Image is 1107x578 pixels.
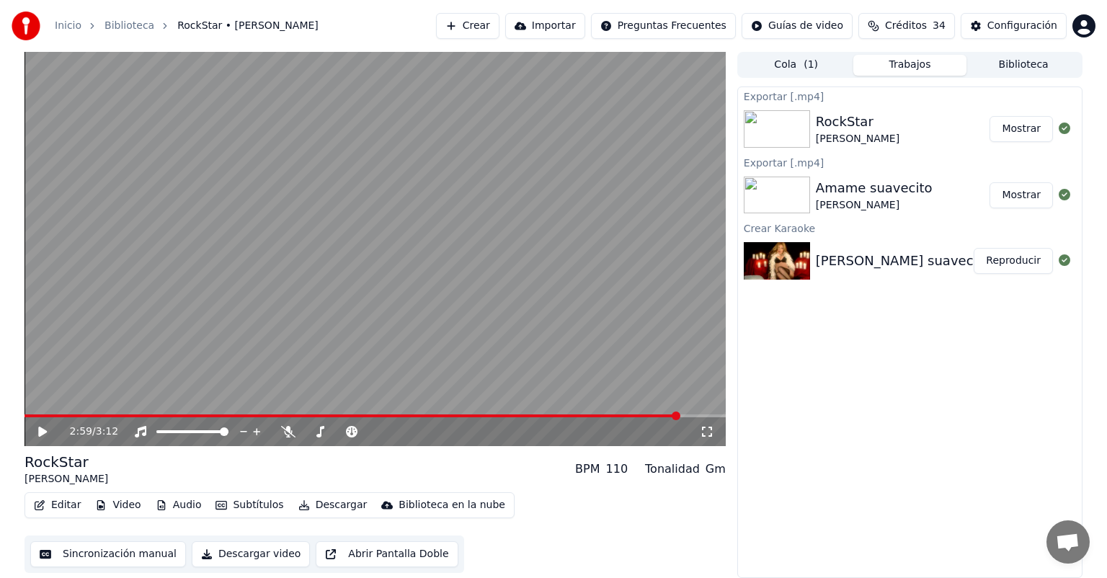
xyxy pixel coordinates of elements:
[575,461,600,478] div: BPM
[55,19,319,33] nav: breadcrumb
[961,13,1067,39] button: Configuración
[706,461,726,478] div: Gm
[25,472,108,486] div: [PERSON_NAME]
[739,55,853,76] button: Cola
[96,424,118,439] span: 3:12
[738,87,1082,105] div: Exportar [.mp4]
[192,541,310,567] button: Descargar video
[89,495,146,515] button: Video
[606,461,628,478] div: 110
[1046,520,1090,564] div: Chat abierto
[70,424,92,439] span: 2:59
[293,495,373,515] button: Descargar
[177,19,319,33] span: RockStar • [PERSON_NAME]
[858,13,955,39] button: Créditos34
[990,182,1053,208] button: Mostrar
[816,198,933,213] div: [PERSON_NAME]
[150,495,208,515] button: Audio
[974,248,1053,274] button: Reproducir
[742,13,853,39] button: Guías de video
[70,424,105,439] div: /
[816,112,899,132] div: RockStar
[990,116,1053,142] button: Mostrar
[816,251,990,271] div: [PERSON_NAME] suavecito
[436,13,499,39] button: Crear
[105,19,154,33] a: Biblioteca
[885,19,927,33] span: Créditos
[55,19,81,33] a: Inicio
[816,178,933,198] div: Amame suavecito
[399,498,505,512] div: Biblioteca en la nube
[738,154,1082,171] div: Exportar [.mp4]
[987,19,1057,33] div: Configuración
[853,55,967,76] button: Trabajos
[30,541,186,567] button: Sincronización manual
[738,219,1082,236] div: Crear Karaoke
[645,461,700,478] div: Tonalidad
[804,58,818,72] span: ( 1 )
[210,495,289,515] button: Subtítulos
[316,541,458,567] button: Abrir Pantalla Doble
[966,55,1080,76] button: Biblioteca
[816,132,899,146] div: [PERSON_NAME]
[25,452,108,472] div: RockStar
[933,19,946,33] span: 34
[28,495,86,515] button: Editar
[591,13,736,39] button: Preguntas Frecuentes
[12,12,40,40] img: youka
[505,13,585,39] button: Importar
